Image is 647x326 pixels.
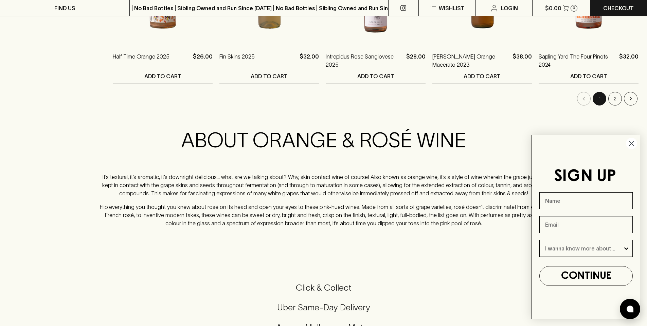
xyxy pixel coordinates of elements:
p: ADD TO CART [357,72,394,80]
p: $32.00 [300,52,319,69]
p: Flip everything you thought you knew about rosé on its head and open your eyes to these pink-hued... [97,203,550,227]
button: ADD TO CART [113,69,213,83]
p: 0 [573,6,575,10]
button: ADD TO CART [326,69,426,83]
p: $26.00 [193,52,213,69]
button: Close dialog [626,137,637,149]
button: Go to page 2 [608,92,622,105]
p: It’s textural, it’s aromatic, it’s downright delicious... what are we talking about? Why, skin co... [97,173,550,197]
p: ADD TO CART [251,72,288,80]
button: ADD TO CART [539,69,639,83]
button: Go to next page [624,92,637,105]
p: Wishlist [439,4,465,12]
button: ADD TO CART [219,69,319,83]
p: $38.00 [513,52,532,69]
p: ADD TO CART [570,72,607,80]
p: FIND US [54,4,75,12]
h5: Uber Same-Day Delivery [8,302,639,313]
a: Fin Skins 2025 [219,52,255,69]
p: $28.00 [406,52,426,69]
p: ADD TO CART [464,72,501,80]
p: $32.00 [619,52,639,69]
h5: Click & Collect [8,282,639,293]
button: page 1 [593,92,606,105]
a: [PERSON_NAME] Orange Macerato 2023 [432,52,510,69]
a: Sapling Yard The Four Pinots 2024 [539,52,616,69]
p: ADD TO CART [144,72,181,80]
p: $0.00 [545,4,561,12]
nav: pagination navigation [113,92,639,105]
button: CONTINUE [539,266,633,286]
a: Half-Time Orange 2025 [113,52,169,69]
img: bubble-icon [627,306,633,312]
input: Name [539,192,633,209]
p: Checkout [603,4,634,12]
button: ADD TO CART [432,69,532,83]
button: Show Options [623,240,630,257]
div: FLYOUT Form [525,128,647,326]
span: SIGN UP [554,169,616,184]
p: Login [501,4,518,12]
input: Email [539,216,633,233]
h2: ABOUT ORANGE & ROSÉ WINE [97,128,550,152]
a: Intrepidus Rose Sangiovese 2025 [326,52,403,69]
input: I wanna know more about... [545,240,623,257]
